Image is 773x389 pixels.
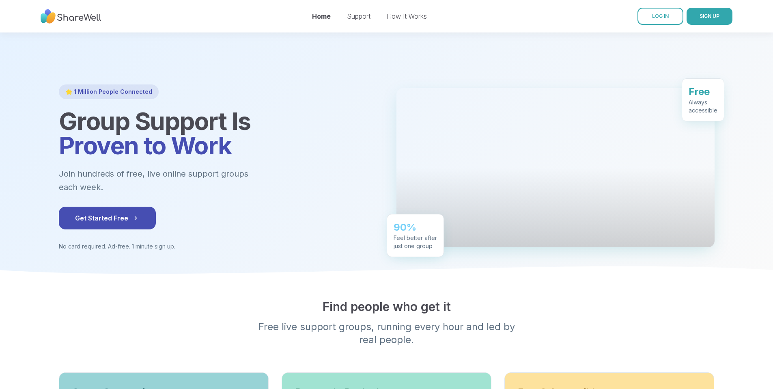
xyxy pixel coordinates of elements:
[59,242,377,251] p: No card required. Ad-free. 1 minute sign up.
[41,5,101,28] img: ShareWell Nav Logo
[59,299,715,314] h2: Find people who get it
[231,320,543,346] p: Free live support groups, running every hour and led by real people.
[700,13,719,19] span: SIGN UP
[394,220,437,233] div: 90%
[59,167,293,194] p: Join hundreds of free, live online support groups each week.
[59,84,159,99] div: 🌟 1 Million People Connected
[59,109,377,158] h1: Group Support Is
[652,13,669,19] span: LOG IN
[347,12,370,20] a: Support
[394,233,437,250] div: Feel better after just one group
[387,12,427,20] a: How It Works
[312,12,331,20] a: Home
[637,8,683,25] a: LOG IN
[59,131,232,160] span: Proven to Work
[75,213,140,223] span: Get Started Free
[59,207,156,229] button: Get Started Free
[687,8,732,25] button: SIGN UP
[689,85,717,98] div: Free
[689,98,717,114] div: Always accessible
